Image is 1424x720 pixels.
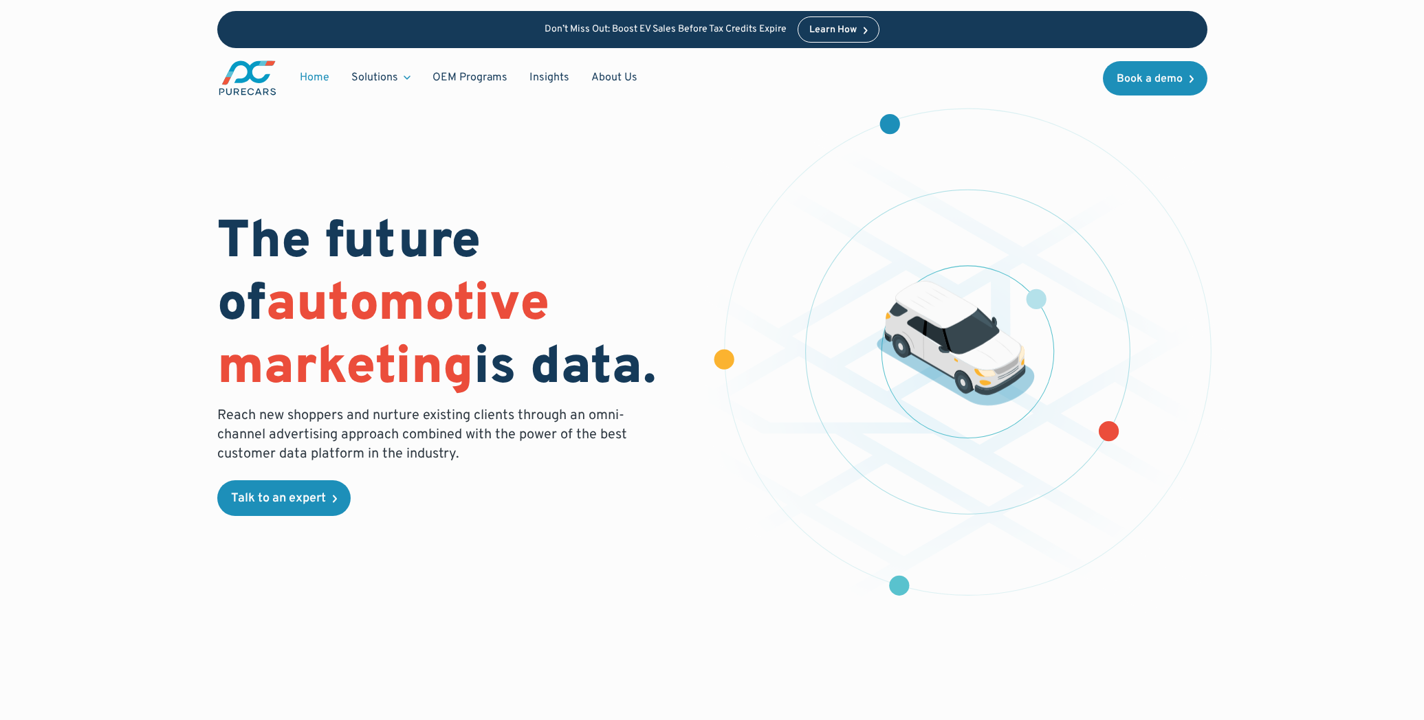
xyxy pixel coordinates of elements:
[809,25,857,35] div: Learn How
[877,281,1035,406] img: illustration of a vehicle
[580,65,648,91] a: About Us
[217,59,278,97] a: main
[217,406,635,464] p: Reach new shoppers and nurture existing clients through an omni-channel advertising approach comb...
[289,65,340,91] a: Home
[421,65,518,91] a: OEM Programs
[545,24,787,36] p: Don’t Miss Out: Boost EV Sales Before Tax Credits Expire
[217,212,696,401] h1: The future of is data.
[351,70,398,85] div: Solutions
[1117,74,1183,85] div: Book a demo
[217,273,549,401] span: automotive marketing
[798,16,879,43] a: Learn How
[340,65,421,91] div: Solutions
[518,65,580,91] a: Insights
[231,493,326,505] div: Talk to an expert
[1103,61,1207,95] a: Book a demo
[217,59,278,97] img: purecars logo
[217,480,351,516] a: Talk to an expert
